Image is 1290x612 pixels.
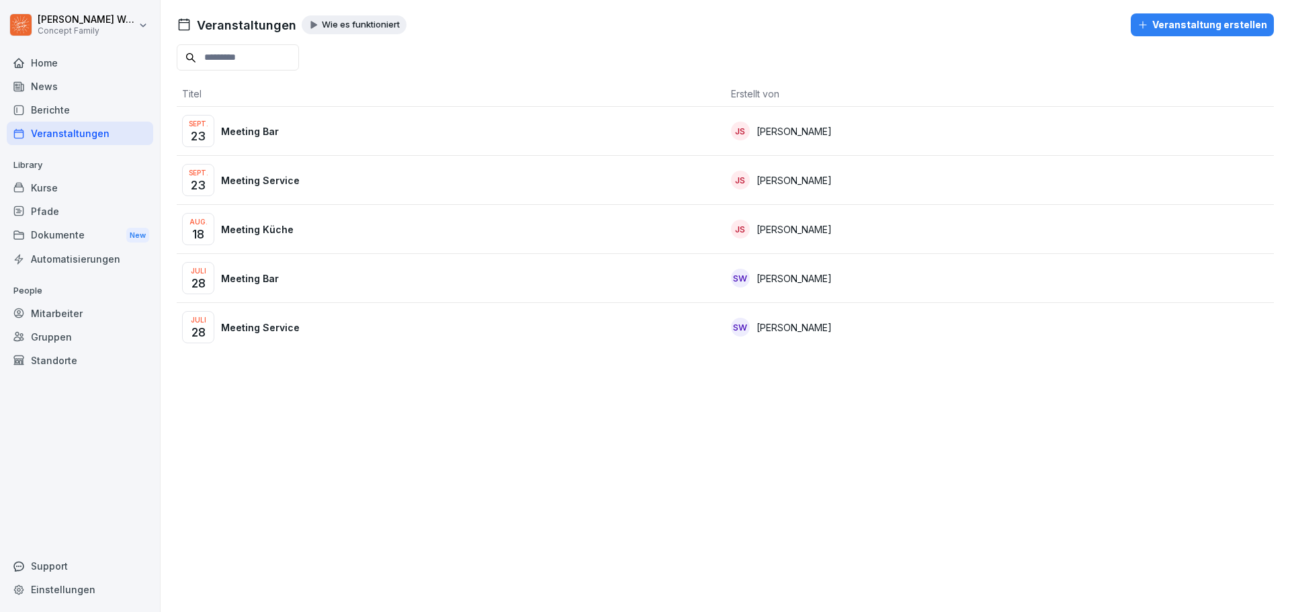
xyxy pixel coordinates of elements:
p: 18 [192,228,204,241]
a: News [7,75,153,98]
p: People [7,280,153,302]
a: Mitarbeiter [7,302,153,325]
div: Veranstaltung erstellen [1137,17,1267,32]
p: Meeting Küche [221,222,294,236]
a: Einstellungen [7,578,153,601]
div: JS [731,220,750,238]
p: Juli [191,266,206,275]
p: Meeting Service [221,173,300,187]
p: Aug. [189,217,208,226]
p: Meeting Bar [221,124,279,138]
p: [PERSON_NAME] Weichsel [38,14,136,26]
a: Berichte [7,98,153,122]
div: JS [731,171,750,189]
p: [PERSON_NAME] [757,173,832,187]
span: Erstellt von [731,88,779,99]
p: Meeting Bar [221,271,279,286]
p: [PERSON_NAME] [757,124,832,138]
button: Veranstaltung erstellen [1131,13,1274,36]
p: 28 [191,326,206,339]
p: Meeting Service [221,320,300,335]
span: Titel [182,88,202,99]
p: Sept. [189,119,208,128]
h1: Veranstaltungen [197,16,296,34]
p: 28 [191,277,206,290]
a: Home [7,51,153,75]
a: Veranstaltungen [7,122,153,145]
a: Gruppen [7,325,153,349]
div: SW [731,318,750,337]
p: 23 [191,179,206,192]
p: Concept Family [38,26,136,36]
div: JS [731,122,750,140]
a: Pfade [7,200,153,223]
p: Sept. [189,168,208,177]
p: [PERSON_NAME] [757,271,832,286]
p: [PERSON_NAME] [757,320,832,335]
a: Kurse [7,176,153,200]
p: Wie es funktioniert [322,19,400,30]
p: Juli [191,315,206,324]
div: SW [731,269,750,288]
a: Automatisierungen [7,247,153,271]
a: Standorte [7,349,153,372]
p: Library [7,155,153,176]
p: 23 [191,130,206,143]
div: Dokumente [7,223,153,248]
div: Support [7,554,153,578]
div: New [126,228,149,243]
a: DokumenteNew [7,223,153,248]
p: [PERSON_NAME] [757,222,832,236]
